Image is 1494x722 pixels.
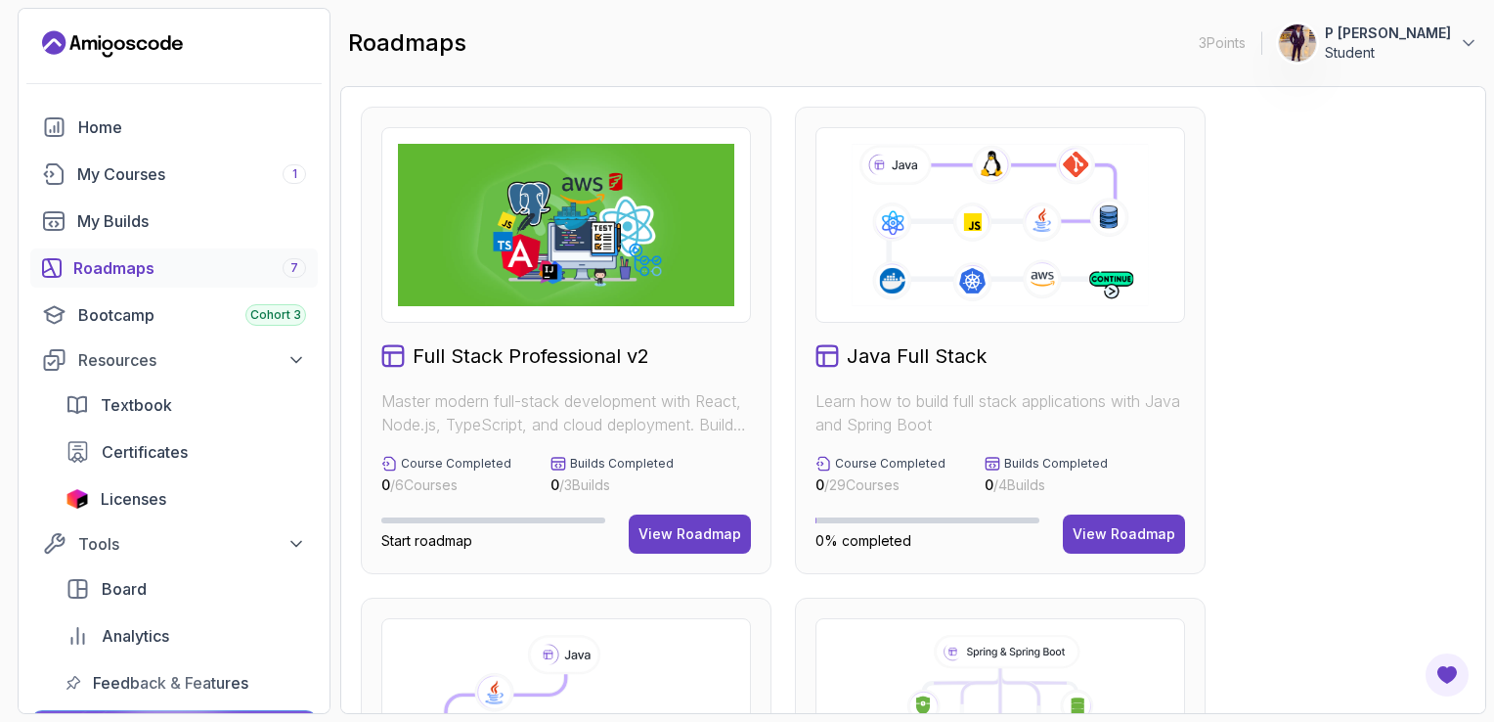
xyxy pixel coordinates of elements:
[101,487,166,511] span: Licenses
[54,479,318,519] a: licenses
[1063,515,1185,554] button: View Roadmap
[101,393,172,417] span: Textbook
[1278,23,1478,63] button: user profile imageP [PERSON_NAME]Student
[250,307,301,323] span: Cohort 3
[413,342,649,370] h2: Full Stack Professional v2
[401,456,511,472] p: Course Completed
[54,385,318,425] a: textbook
[381,532,472,549] span: Start roadmap
[54,616,318,655] a: analytics
[78,532,306,556] div: Tools
[1073,524,1175,544] div: View Roadmap
[381,389,751,436] p: Master modern full-stack development with React, Node.js, TypeScript, and cloud deployment. Build...
[1325,23,1451,43] p: P [PERSON_NAME]
[42,28,183,60] a: Landing page
[30,155,318,194] a: courses
[815,389,1185,436] p: Learn how to build full stack applications with Java and Spring Boot
[1199,33,1246,53] p: 3 Points
[815,475,945,495] p: / 29 Courses
[93,671,248,695] span: Feedback & Features
[78,348,306,372] div: Resources
[78,303,306,327] div: Bootcamp
[54,663,318,702] a: feedback
[550,476,559,493] span: 0
[629,515,751,554] button: View Roadmap
[398,144,734,306] img: Full Stack Professional v2
[77,162,306,186] div: My Courses
[381,475,511,495] p: / 6 Courses
[290,260,298,276] span: 7
[78,115,306,139] div: Home
[102,440,188,464] span: Certificates
[30,526,318,562] button: Tools
[381,476,390,493] span: 0
[348,27,466,59] h2: roadmaps
[30,342,318,378] button: Resources
[73,256,306,280] div: Roadmaps
[292,166,297,182] span: 1
[102,624,169,648] span: Analytics
[54,569,318,609] a: board
[66,489,89,509] img: jetbrains icon
[30,295,318,335] a: bootcamp
[1424,652,1471,699] button: Open Feedback Button
[77,209,306,233] div: My Builds
[1279,24,1316,62] img: user profile image
[815,476,824,493] span: 0
[1004,456,1108,472] p: Builds Completed
[847,342,987,370] h2: Java Full Stack
[30,202,318,241] a: builds
[638,524,741,544] div: View Roadmap
[550,475,674,495] p: / 3 Builds
[815,532,911,549] span: 0% completed
[102,577,147,601] span: Board
[835,456,945,472] p: Course Completed
[985,476,993,493] span: 0
[985,475,1108,495] p: / 4 Builds
[30,248,318,288] a: roadmaps
[570,456,674,472] p: Builds Completed
[54,432,318,472] a: certificates
[1325,43,1451,63] p: Student
[30,108,318,147] a: home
